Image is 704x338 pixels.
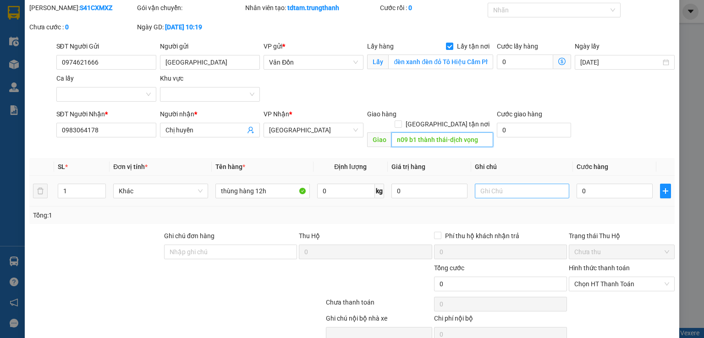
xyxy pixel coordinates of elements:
b: 0 [65,23,69,31]
b: [DATE] 10:19 [165,23,202,31]
span: Tên hàng [215,163,245,170]
span: Lấy [367,55,388,69]
button: delete [33,184,48,198]
span: Chưa thu [574,245,669,259]
input: Lấy tận nơi [388,55,493,69]
div: Khu vực [160,73,260,83]
span: Tổng cước [434,264,464,272]
div: Chưa cước : [29,22,135,32]
label: Cước giao hàng [497,110,542,118]
div: Tổng: 1 [33,210,272,220]
span: Cước hàng [577,163,608,170]
div: Chi phí nội bộ [434,313,567,327]
span: user-add [247,126,254,134]
span: Lấy hàng [367,43,394,50]
div: SĐT Người Nhận [56,109,156,119]
span: Hà Nội [269,123,358,137]
span: kg [375,184,384,198]
span: Phí thu hộ khách nhận trả [441,231,523,241]
div: Cước rồi : [380,3,486,13]
input: Cước lấy hàng [497,55,553,69]
span: Chọn HT Thanh Toán [574,277,669,291]
label: Ngày lấy [575,43,599,50]
input: Cước giao hàng [497,123,571,137]
label: Cước lấy hàng [497,43,538,50]
div: Chưa thanh toán [325,297,433,313]
span: Đơn vị tính [113,163,148,170]
div: Người nhận [160,109,260,119]
input: VD: Bàn, Ghế [215,184,310,198]
span: Định lượng [334,163,367,170]
th: Ghi chú [471,158,573,176]
div: [PERSON_NAME]: [29,3,135,13]
span: dollar-circle [558,58,566,65]
span: plus [660,187,671,195]
span: VP Nhận [264,110,289,118]
span: Vân Đồn [269,55,358,69]
span: Giao hàng [367,110,396,118]
div: Nhân viên tạo: [245,3,378,13]
b: tdtam.trungthanh [287,4,339,11]
input: Ghi chú đơn hàng [164,245,297,259]
input: Dọc đường [391,132,493,147]
label: Ca lấy [56,75,74,82]
div: Người gửi [160,41,260,51]
input: Ngày lấy [580,57,661,67]
div: VP gửi [264,41,363,51]
div: Ghi chú nội bộ nhà xe [326,313,432,327]
button: plus [660,184,671,198]
div: Trạng thái Thu Hộ [569,231,675,241]
span: Khác [119,184,202,198]
span: Giao [367,132,391,147]
span: [GEOGRAPHIC_DATA] tận nơi [402,119,493,129]
b: 0 [408,4,412,11]
span: Thu Hộ [299,232,320,240]
span: SL [58,163,65,170]
div: SĐT Người Gửi [56,41,156,51]
label: Ghi chú đơn hàng [164,232,214,240]
label: Hình thức thanh toán [569,264,630,272]
span: Giá trị hàng [391,163,425,170]
span: Lấy tận nơi [453,41,493,51]
b: S41CXMXZ [80,4,112,11]
div: Gói vận chuyển: [137,3,243,13]
input: Ghi Chú [475,184,569,198]
div: Ngày GD: [137,22,243,32]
